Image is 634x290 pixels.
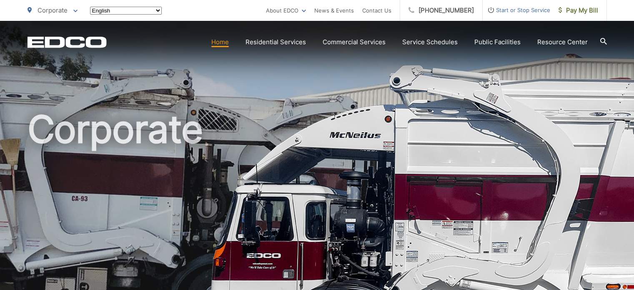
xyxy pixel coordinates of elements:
a: Residential Services [246,37,306,47]
a: EDCD logo. Return to the homepage. [28,36,107,48]
select: Select a language [90,7,162,15]
span: Corporate [38,6,68,14]
a: Service Schedules [402,37,458,47]
a: About EDCO [266,5,306,15]
a: Contact Us [362,5,391,15]
span: Pay My Bill [559,5,598,15]
a: Resource Center [537,37,588,47]
a: Public Facilities [474,37,521,47]
a: News & Events [314,5,354,15]
a: Home [211,37,229,47]
a: Commercial Services [323,37,386,47]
